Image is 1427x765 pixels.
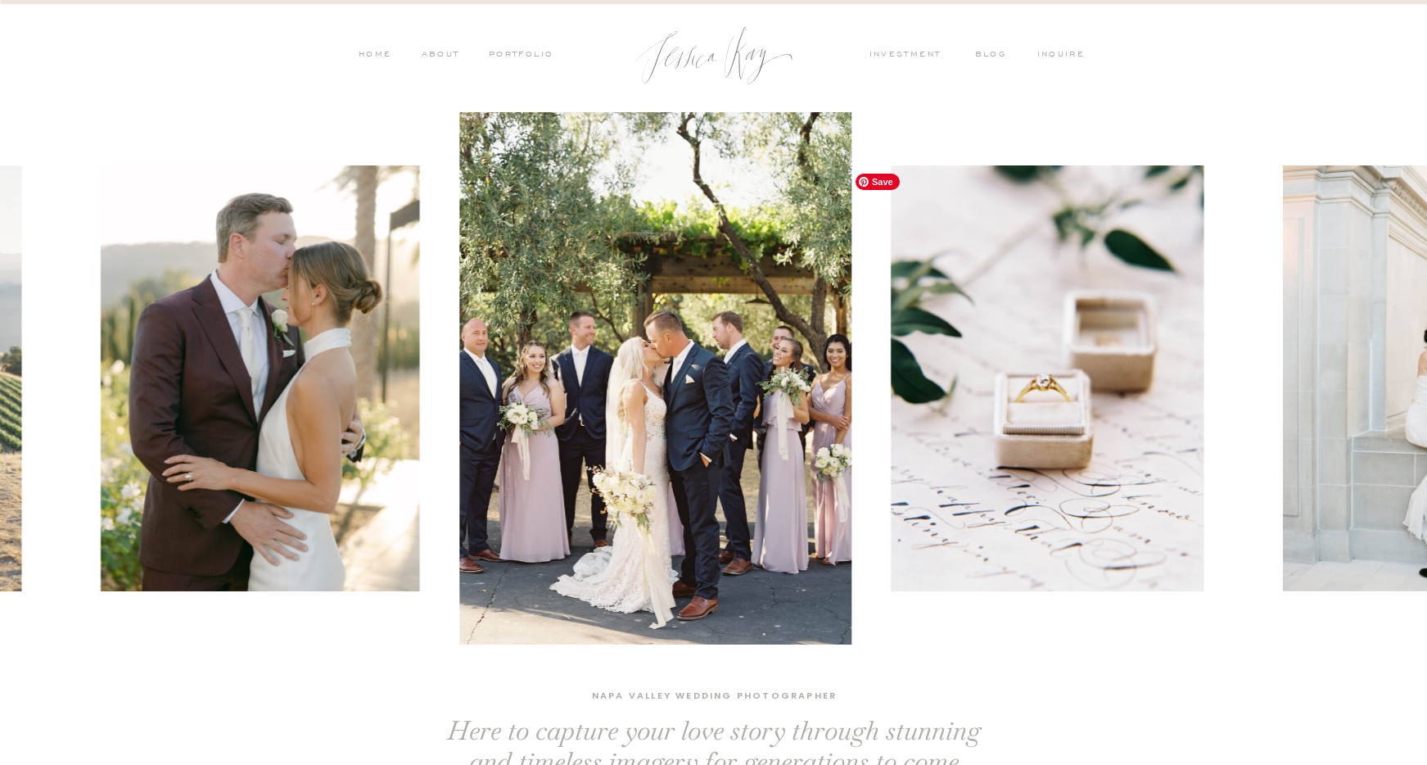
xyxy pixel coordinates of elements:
img: website_grey.svg [26,43,39,56]
a: HOME [358,48,392,63]
img: tab_domain_overview_orange.svg [44,95,57,108]
div: Domain Overview [62,97,147,107]
div: Domain: [DOMAIN_NAME] [43,43,180,56]
a: ABOUT [418,48,460,63]
div: Keywords by Traffic [181,97,276,107]
img: A couple sharing an intimate moment together at sunset during their wedding at Caymus Vineyards i... [101,165,420,591]
a: investment [869,48,950,63]
h1: Napa Valley wedding photographer [517,688,912,705]
a: inquire [1037,48,1093,63]
a: blog [975,48,1018,63]
span: Save [856,174,900,190]
div: v 4.0.25 [46,26,80,39]
img: logo_orange.svg [26,26,39,39]
a: PORTFOLIO [486,48,554,63]
img: A romantic photo of a bride and groom sharing a kiss surrounded by their bridal party at Holman R... [460,112,851,645]
img: tab_keywords_by_traffic_grey.svg [163,95,176,108]
img: A close-up of a sleek modern wedding ring displayed in a velvet ring box, elegantly placed on top... [891,165,1204,591]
